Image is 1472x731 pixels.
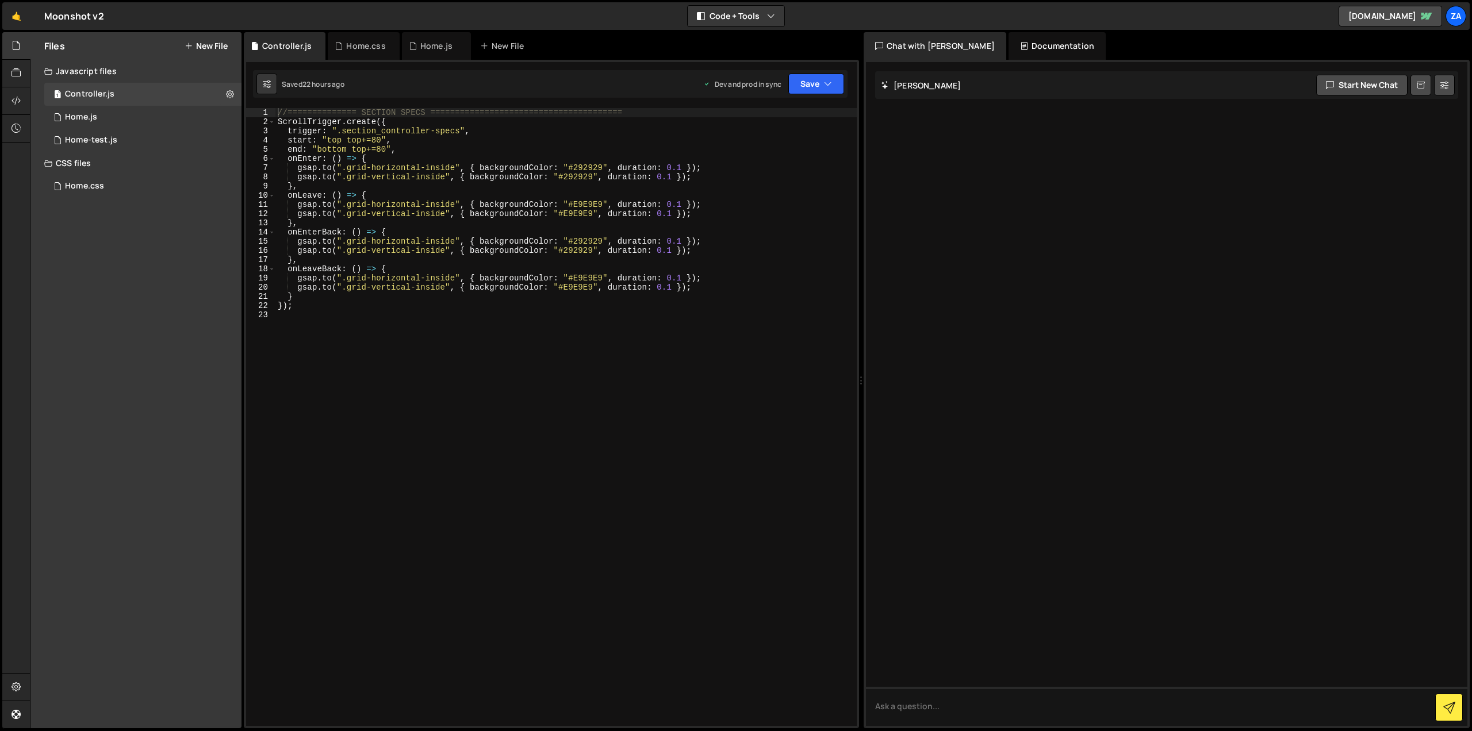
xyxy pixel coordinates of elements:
[703,79,781,89] div: Dev and prod in sync
[346,40,385,52] div: Home.css
[246,274,275,283] div: 19
[44,129,241,152] div: 15117/40681.js
[246,117,275,126] div: 2
[246,246,275,255] div: 16
[246,108,275,117] div: 1
[2,2,30,30] a: 🤙
[788,74,844,94] button: Save
[246,255,275,264] div: 17
[246,136,275,145] div: 4
[246,191,275,200] div: 10
[246,145,275,154] div: 5
[54,91,61,100] span: 1
[246,154,275,163] div: 6
[246,237,275,246] div: 15
[246,209,275,218] div: 12
[688,6,784,26] button: Code + Tools
[65,181,104,191] div: Home.css
[246,301,275,310] div: 22
[246,218,275,228] div: 13
[480,40,528,52] div: New File
[246,126,275,136] div: 3
[262,40,312,52] div: Controller.js
[246,283,275,292] div: 20
[246,200,275,209] div: 11
[881,80,961,91] h2: [PERSON_NAME]
[44,9,104,23] div: Moonshot v2
[282,79,344,89] div: Saved
[44,83,241,106] div: 15117/43387.js
[44,106,241,129] div: 15117/39540.js
[185,41,228,51] button: New File
[30,152,241,175] div: CSS files
[65,135,117,145] div: Home-test.js
[246,228,275,237] div: 14
[1446,6,1466,26] a: Za
[246,172,275,182] div: 8
[864,32,1006,60] div: Chat with [PERSON_NAME]
[1009,32,1106,60] div: Documentation
[246,163,275,172] div: 7
[65,89,114,99] div: Controller.js
[44,40,65,52] h2: Files
[302,79,344,89] div: 22 hours ago
[420,40,453,52] div: Home.js
[246,310,275,320] div: 23
[246,182,275,191] div: 9
[1316,75,1408,95] button: Start new chat
[65,112,97,122] div: Home.js
[44,175,241,198] div: 15117/39879.css
[246,264,275,274] div: 18
[1339,6,1442,26] a: [DOMAIN_NAME]
[246,292,275,301] div: 21
[30,60,241,83] div: Javascript files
